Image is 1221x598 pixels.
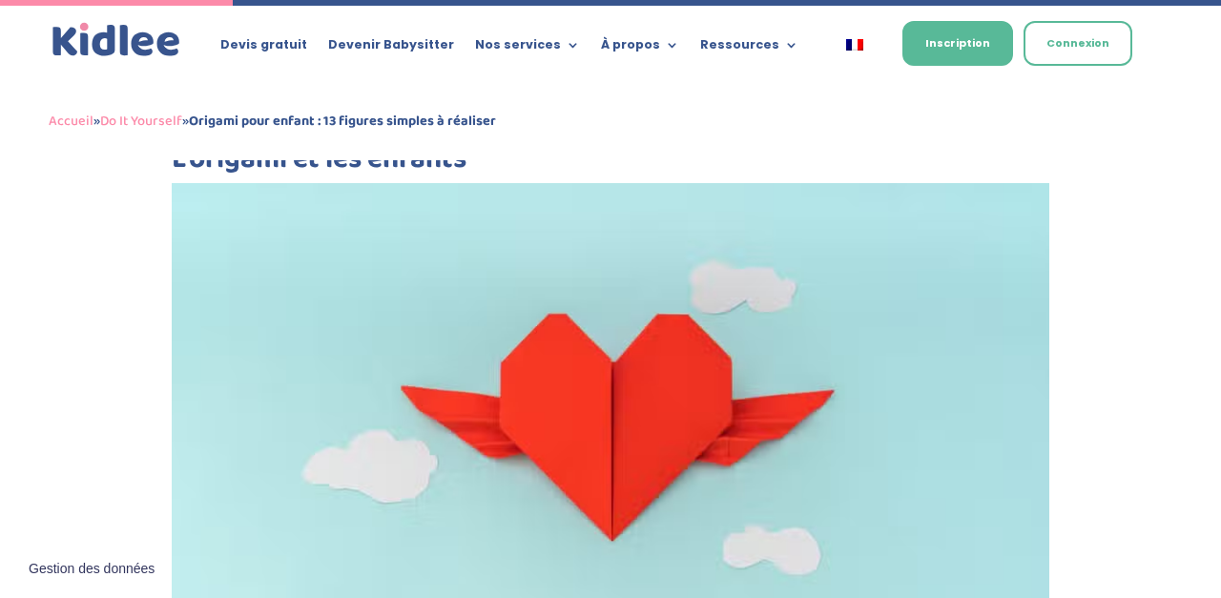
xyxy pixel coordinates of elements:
[220,38,307,59] a: Devis gratuit
[902,21,1013,66] a: Inscription
[475,38,580,59] a: Nos services
[17,549,166,589] button: Gestion des données
[49,19,183,61] img: logo_kidlee_bleu
[172,145,1049,183] h2: L’origami et les enfants
[189,110,496,133] strong: Origami pour enfant : 13 figures simples à réaliser
[328,38,454,59] a: Devenir Babysitter
[49,19,183,61] a: Kidlee Logo
[100,110,182,133] a: Do It Yourself
[700,38,798,59] a: Ressources
[49,110,93,133] a: Accueil
[29,561,155,578] span: Gestion des données
[846,39,863,51] img: Français
[1024,21,1132,66] a: Connexion
[601,38,679,59] a: À propos
[49,110,496,133] span: » »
